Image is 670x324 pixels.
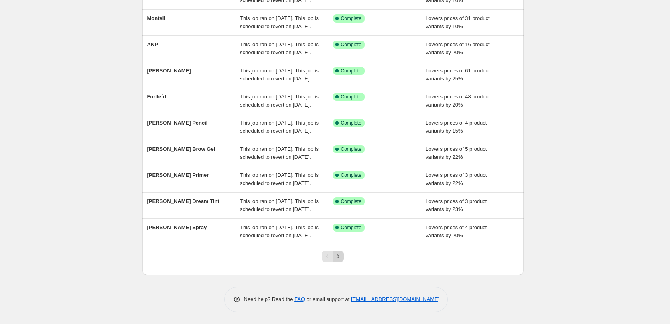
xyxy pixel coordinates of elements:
[147,224,207,230] span: [PERSON_NAME] Spray
[244,296,295,302] span: Need help? Read the
[147,41,158,47] span: ANP
[426,146,487,160] span: Lowers prices of 5 product variants by 22%
[351,296,439,302] a: [EMAIL_ADDRESS][DOMAIN_NAME]
[341,146,361,152] span: Complete
[426,224,487,238] span: Lowers prices of 4 product variants by 20%
[426,198,487,212] span: Lowers prices of 3 product variants by 23%
[426,120,487,134] span: Lowers prices of 4 product variants by 15%
[341,224,361,231] span: Complete
[426,68,490,82] span: Lowers prices of 61 product variants by 25%
[341,172,361,178] span: Complete
[294,296,305,302] a: FAQ
[147,68,191,74] span: [PERSON_NAME]
[426,172,487,186] span: Lowers prices of 3 product variants by 22%
[240,172,319,186] span: This job ran on [DATE]. This job is scheduled to revert on [DATE].
[147,146,215,152] span: [PERSON_NAME] Brow Gel
[305,296,351,302] span: or email support at
[240,224,319,238] span: This job ran on [DATE]. This job is scheduled to revert on [DATE].
[341,15,361,22] span: Complete
[322,251,344,262] nav: Pagination
[240,94,319,108] span: This job ran on [DATE]. This job is scheduled to revert on [DATE].
[147,15,166,21] span: Monteil
[333,251,344,262] button: Next
[341,68,361,74] span: Complete
[426,15,490,29] span: Lowers prices of 31 product variants by 10%
[240,120,319,134] span: This job ran on [DATE]. This job is scheduled to revert on [DATE].
[147,172,209,178] span: [PERSON_NAME] Primer
[426,94,490,108] span: Lowers prices of 48 product variants by 20%
[240,15,319,29] span: This job ran on [DATE]. This job is scheduled to revert on [DATE].
[341,41,361,48] span: Complete
[341,94,361,100] span: Complete
[240,41,319,55] span: This job ran on [DATE]. This job is scheduled to revert on [DATE].
[240,198,319,212] span: This job ran on [DATE]. This job is scheduled to revert on [DATE].
[240,146,319,160] span: This job ran on [DATE]. This job is scheduled to revert on [DATE].
[426,41,490,55] span: Lowers prices of 16 product variants by 20%
[147,198,219,204] span: [PERSON_NAME] Dream Tint
[341,198,361,205] span: Complete
[341,120,361,126] span: Complete
[147,120,208,126] span: [PERSON_NAME] Pencil
[240,68,319,82] span: This job ran on [DATE]. This job is scheduled to revert on [DATE].
[147,94,166,100] span: Forlle´d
